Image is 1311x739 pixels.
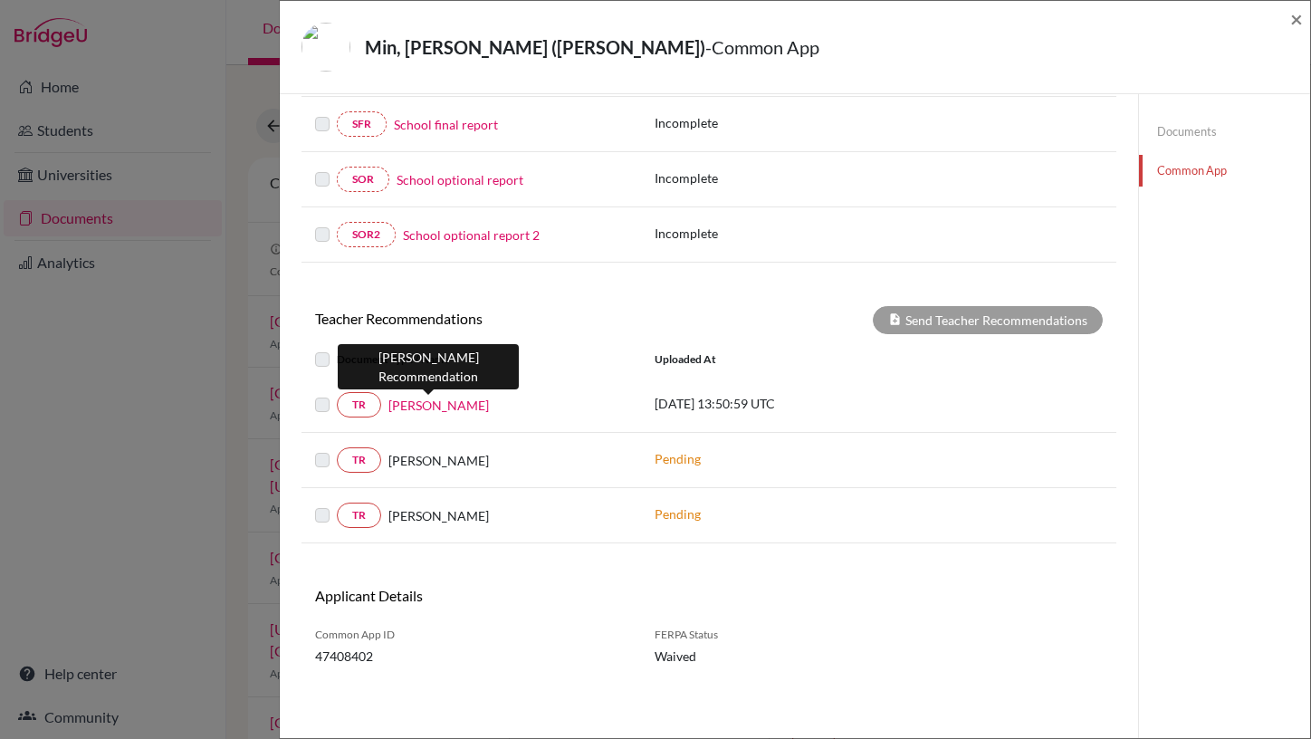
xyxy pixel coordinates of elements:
div: [PERSON_NAME] Recommendation [338,344,519,389]
span: Common App ID [315,627,627,643]
button: Close [1290,8,1303,30]
a: SOR2 [337,222,396,247]
p: Pending [655,504,899,523]
a: TR [337,447,381,473]
span: - Common App [705,36,819,58]
a: Common App [1139,155,1310,187]
a: [PERSON_NAME] [388,396,489,415]
a: TR [337,392,381,417]
p: [DATE] 13:50:59 UTC [655,394,899,413]
p: Incomplete [655,224,841,243]
span: FERPA Status [655,627,831,643]
span: [PERSON_NAME] [388,506,489,525]
a: SOR [337,167,389,192]
div: Document Type / Name [301,349,641,370]
strong: Min, [PERSON_NAME] ([PERSON_NAME]) [365,36,705,58]
span: 47408402 [315,647,627,666]
div: Uploaded at [641,349,913,370]
a: Documents [1139,116,1310,148]
p: Pending [655,449,899,468]
a: SFR [337,111,387,137]
a: School optional report [397,170,523,189]
span: × [1290,5,1303,32]
p: Incomplete [655,168,841,187]
div: Send Teacher Recommendations [873,306,1103,334]
h6: Teacher Recommendations [301,310,709,327]
a: TR [337,503,381,528]
h6: Applicant Details [315,587,695,604]
span: Waived [655,647,831,666]
a: School optional report 2 [403,226,540,245]
p: Incomplete [655,113,841,132]
a: School final report [394,115,498,134]
span: [PERSON_NAME] [388,451,489,470]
